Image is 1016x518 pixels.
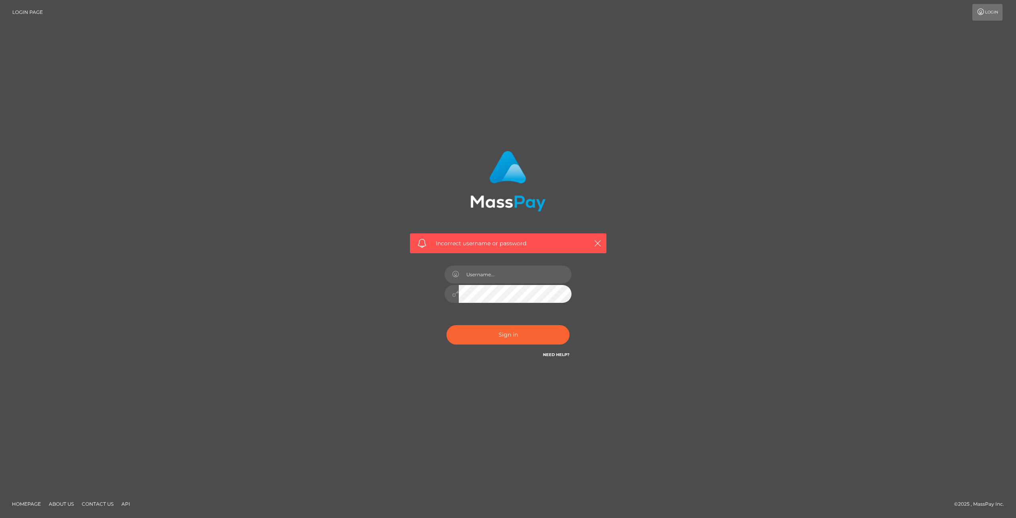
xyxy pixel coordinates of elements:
a: Homepage [9,498,44,510]
img: MassPay Login [470,151,546,212]
a: Login [972,4,1003,21]
a: About Us [46,498,77,510]
a: API [118,498,133,510]
a: Need Help? [543,352,570,357]
button: Sign in [446,325,570,345]
span: Incorrect username or password. [436,239,581,248]
a: Login Page [12,4,43,21]
div: © 2025 , MassPay Inc. [954,500,1010,508]
input: Username... [459,266,571,283]
a: Contact Us [79,498,117,510]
